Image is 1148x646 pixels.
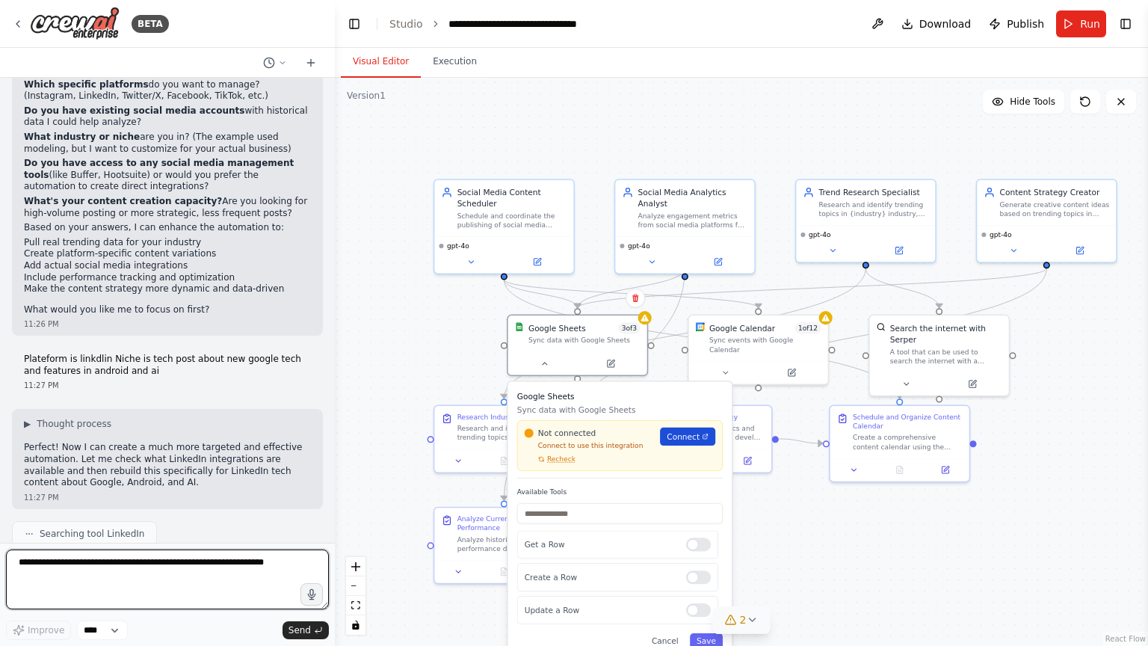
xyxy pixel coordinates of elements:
[24,442,311,488] p: Perfect! Now I can create a much more targeted and effective automation. Let me check what Linked...
[983,10,1050,37] button: Publish
[24,158,294,180] strong: Do you have access to any social media management tools
[505,255,569,268] button: Open in side panel
[457,514,567,532] div: Analyze Current Social Media Performance
[1000,187,1110,198] div: Content Strategy Creator
[24,222,311,234] p: Based on your answers, I can enhance the automation to:
[517,391,723,402] h3: Google Sheets
[688,315,829,386] div: Google CalendarGoogle Calendar1of12Sync events with Google Calendar
[632,405,773,473] div: Create Content StrategyBased on trending topics and performance analytics, develop a comprehensiv...
[1115,13,1136,34] button: Show right sidebar
[628,242,650,250] span: gpt-4o
[517,487,723,496] label: Available Tools
[525,605,677,616] p: Update a Row
[829,405,970,483] div: Schedule and Organize Content CalendarCreate a comprehensive content calendar using the content s...
[24,105,244,116] strong: Do you have existing social media accounts
[507,315,648,376] div: Google SheetsGoogle Sheets3of3Sync data with Google SheetsGoogle SheetsSync data with Google Shee...
[457,424,567,442] div: Research and identify current trending topics and viral content patterns in the {industry} indust...
[618,322,640,333] span: Number of enabled actions
[525,572,677,583] p: Create a Row
[853,413,963,431] div: Schedule and Organize Content Calendar
[819,200,929,218] div: Research and identify trending topics in {industry} industry, monitor viral content patterns, and...
[346,576,365,596] button: zoom out
[132,15,169,33] div: BETA
[572,268,1052,308] g: Edge from 65964797-ad75-429c-99e2-6cb81801696d to 13de1724-7420-42db-8367-286dd6ed7429
[1000,200,1110,218] div: Generate creative content ideas based on trending topics in {industry}, analyze optimal posting t...
[24,272,311,284] li: Include performance tracking and optimization
[24,158,311,193] p: (like Buffer, Hootsuite) or would you prefer the automation to create direct integrations?
[528,336,641,345] div: Sync data with Google Sheets
[1105,635,1146,643] a: React Flow attribution
[24,196,222,206] strong: What's your content creation capacity?
[24,132,140,142] strong: What industry or niche
[578,381,600,511] p: Connect to use this integration
[24,79,149,90] strong: Which specific platforms
[421,46,489,78] button: Execution
[876,463,924,476] button: No output available
[40,528,144,540] span: Searching tool LinkedIn
[480,454,528,467] button: No output available
[515,322,524,331] img: Google Sheets
[614,179,756,274] div: Social Media Analytics AnalystAnalyze engagement metrics from social media platforms for {platfor...
[346,557,365,635] div: React Flow controls
[24,237,311,249] li: Pull real trending data for your industry
[819,187,929,198] div: Trend Research Specialist
[457,187,567,209] div: Social Media Content Scheduler
[697,268,1052,399] g: Edge from 65964797-ad75-429c-99e2-6cb81801696d to d54dc1cc-24f0-4b55-949e-b7d4c667e421
[795,179,936,263] div: Trend Research SpecialistResearch and identify trending topics in {industry} industry, monitor vi...
[696,322,705,331] img: Google Calendar
[300,583,323,606] button: Click to speak your automation idea
[288,624,311,636] span: Send
[389,18,423,30] a: Studio
[341,46,421,78] button: Visual Editor
[794,322,821,333] span: Number of enabled actions
[24,248,311,260] li: Create platform-specific content variations
[779,433,822,449] g: Edge from d54dc1cc-24f0-4b55-949e-b7d4c667e421 to a584ed50-cbe2-4200-8efb-9606bd146403
[6,621,71,640] button: Improve
[638,212,748,230] div: Analyze engagement metrics from social media platforms for {platforms}, track performance indicat...
[809,230,831,239] span: gpt-4o
[344,13,365,34] button: Hide left sidebar
[713,606,771,634] button: 2
[24,492,311,503] div: 11:27 PM
[24,319,311,330] div: 11:26 PM
[457,535,567,553] div: Analyze historical social media performance data from {platforms} to identify optimal posting tim...
[480,565,528,579] button: No output available
[667,431,700,442] span: Connect
[433,179,575,274] div: Social Media Content SchedulerSchedule and coordinate the publishing of social media content acro...
[347,90,386,102] div: Version 1
[24,354,311,377] p: Plateform is linkdlin Niche is tech post about new google tech and features in android and ai
[638,187,748,209] div: Social Media Analytics Analyst
[389,16,617,31] nav: breadcrumb
[709,322,775,333] div: Google Calendar
[24,418,31,430] span: ▶
[983,90,1064,114] button: Hide Tools
[686,255,750,268] button: Open in side panel
[919,16,972,31] span: Download
[578,357,642,370] button: Open in side panel
[24,304,311,316] p: What would you like me to focus on first?
[1048,244,1111,257] button: Open in side panel
[709,336,821,354] div: Sync events with Google Calendar
[30,7,120,40] img: Logo
[24,260,311,272] li: Add actual social media integrations
[740,612,747,627] span: 2
[24,418,111,430] button: ▶Thought process
[1080,16,1100,31] span: Run
[24,132,311,155] p: are you in? (The example used modeling, but I want to customize for your actual business)
[867,244,931,257] button: Open in side panel
[1056,10,1106,37] button: Run
[976,179,1117,263] div: Content Strategy CreatorGenerate creative content ideas based on trending topics in {industry}, a...
[28,624,64,636] span: Improve
[860,268,945,308] g: Edge from 3b0058b9-63a1-4e50-96bf-52ed55b8589d to 26e2e77b-c6a6-42cd-a084-f7fb288b56a6
[877,322,886,331] img: SerperDevTool
[24,283,311,295] li: Make the content strategy more dynamic and data-driven
[660,428,715,446] a: Connect
[990,230,1012,239] span: gpt-4o
[457,413,543,422] div: Research Industry Trends
[655,424,765,442] div: Based on trending topics and performance analytics, develop a comprehensive content strategy for ...
[433,405,575,473] div: Research Industry TrendsResearch and identify current trending topics and viral content patterns ...
[346,596,365,615] button: fit view
[24,380,311,391] div: 11:27 PM
[24,196,311,219] p: Are you looking for high-volume posting or more strategic, less frequent posts?
[895,10,978,37] button: Download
